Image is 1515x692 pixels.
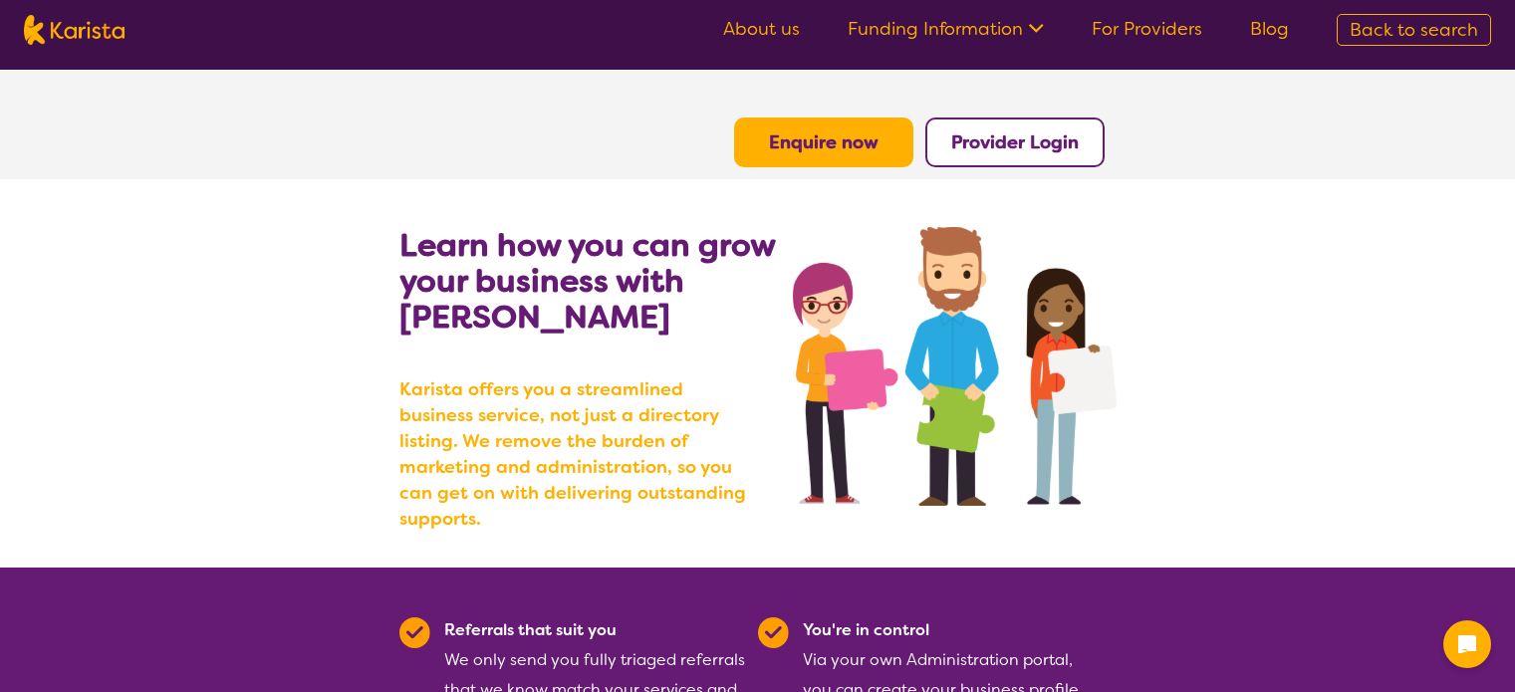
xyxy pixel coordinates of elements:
b: Referrals that suit you [444,619,617,640]
a: Funding Information [848,17,1044,41]
a: Back to search [1337,14,1491,46]
b: Karista offers you a streamlined business service, not just a directory listing. We remove the bu... [399,376,758,532]
span: Back to search [1350,18,1478,42]
a: Provider Login [951,130,1079,154]
a: About us [723,17,800,41]
img: Tick [758,617,789,648]
b: You're in control [803,619,929,640]
b: Learn how you can grow your business with [PERSON_NAME] [399,224,775,338]
a: Blog [1250,17,1289,41]
img: Karista logo [24,15,125,45]
a: For Providers [1092,17,1202,41]
a: Enquire now [769,130,879,154]
button: Provider Login [925,117,1105,167]
button: Enquire now [734,117,913,167]
img: grow your business with Karista [793,227,1116,506]
img: Tick [399,617,430,648]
